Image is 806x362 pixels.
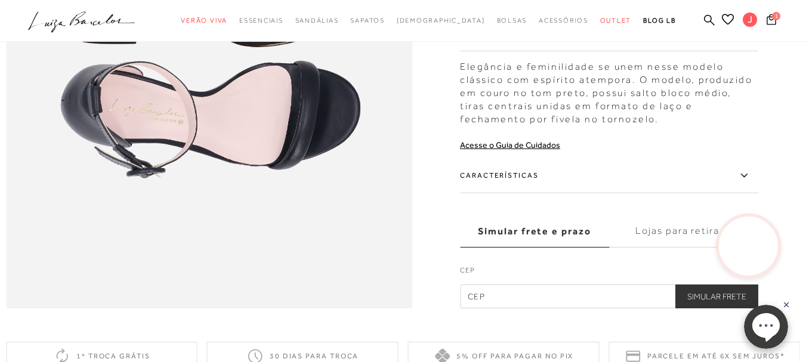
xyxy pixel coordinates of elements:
span: Verão Viva [181,17,227,24]
div: Elegância e feminilidade se unem nesse modelo clássico com espírito atempora. O modelo, produzido... [460,54,758,126]
button: 1 [763,13,780,29]
span: Sapatos [350,17,384,24]
a: categoryNavScreenReaderText [239,10,283,32]
span: J [743,13,757,27]
a: categoryNavScreenReaderText [600,10,632,32]
a: noSubCategoriesText [397,10,485,32]
button: Simular Frete [675,284,758,308]
a: BLOG LB [643,10,675,32]
span: Essenciais [239,17,283,24]
label: CEP [460,265,758,281]
a: categoryNavScreenReaderText [295,10,339,32]
input: CEP [460,284,758,308]
span: Acessórios [539,17,588,24]
span: Sandálias [295,17,339,24]
label: Lojas para retirada [609,215,758,247]
label: Características [460,159,758,193]
span: 1 [772,12,780,20]
a: Acesse o Guia de Cuidados [460,140,560,150]
label: Simular frete e prazo [460,215,609,247]
button: J [737,12,763,30]
a: categoryNavScreenReaderText [539,10,588,32]
span: BLOG LB [643,17,675,24]
span: [DEMOGRAPHIC_DATA] [397,17,485,24]
span: Bolsas [497,17,527,24]
a: categoryNavScreenReaderText [181,10,227,32]
a: categoryNavScreenReaderText [497,10,527,32]
a: categoryNavScreenReaderText [350,10,384,32]
span: Outlet [600,17,632,24]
